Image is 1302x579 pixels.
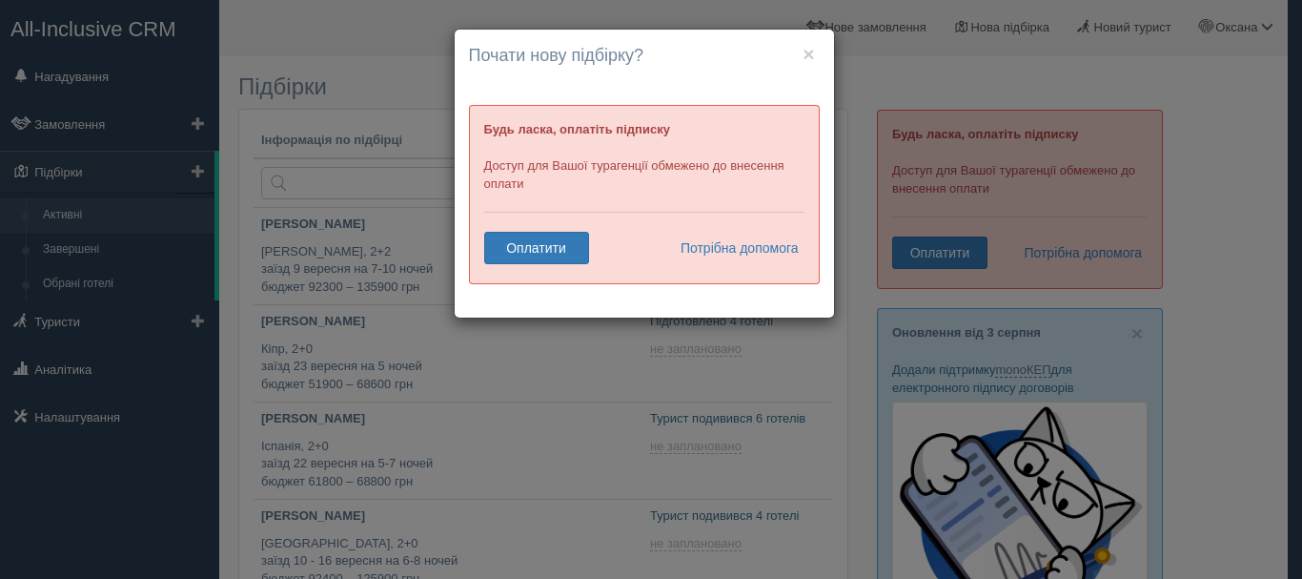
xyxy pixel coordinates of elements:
a: Потрібна допомога [668,232,800,264]
a: Оплатити [484,232,589,264]
div: Доступ для Вашої турагенції обмежено до внесення оплати [469,105,820,284]
h4: Почати нову підбірку? [469,44,820,69]
b: Будь ласка, оплатіть підписку [484,122,670,136]
button: × [803,44,814,64]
